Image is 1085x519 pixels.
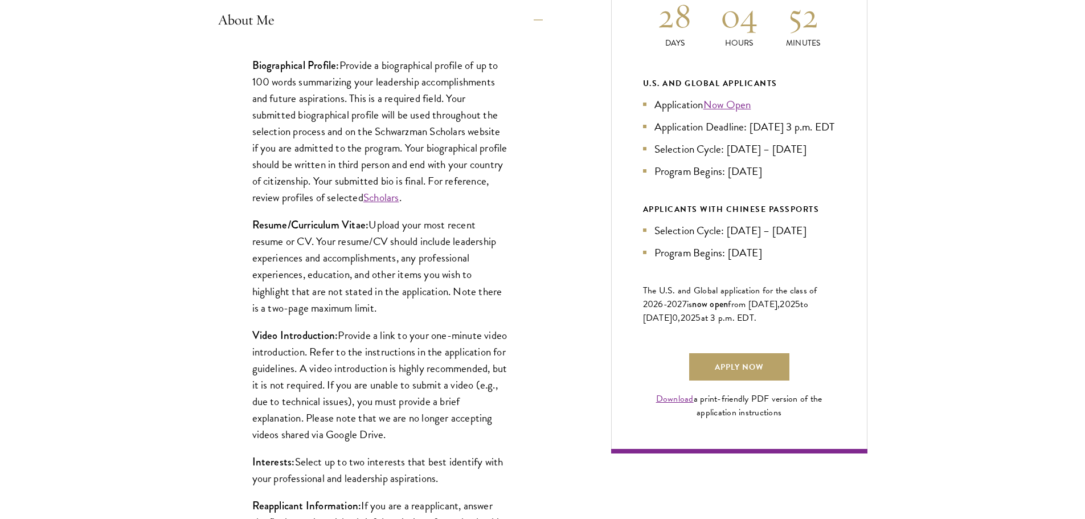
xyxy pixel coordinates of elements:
span: 0 [672,311,678,325]
a: Download [656,392,694,406]
p: Provide a biographical profile of up to 100 words summarizing your leadership accomplishments and... [252,57,509,206]
span: 5 [795,297,800,311]
p: Hours [707,37,771,49]
li: Application [643,96,836,113]
div: U.S. and Global Applicants [643,76,836,91]
strong: Reapplicant Information: [252,498,362,513]
p: Minutes [771,37,836,49]
p: Upload your most recent resume or CV. Your resume/CV should include leadership experiences and ac... [252,216,509,316]
a: Now Open [703,96,751,113]
span: -202 [664,297,682,311]
p: Days [643,37,707,49]
div: APPLICANTS WITH CHINESE PASSPORTS [643,202,836,216]
span: now open [692,297,728,310]
li: Program Begins: [DATE] [643,163,836,179]
span: at 3 p.m. EDT. [701,311,757,325]
strong: Biographical Profile: [252,58,339,73]
a: Apply Now [689,353,789,381]
span: 7 [682,297,687,311]
li: Program Begins: [DATE] [643,244,836,261]
div: a print-friendly PDF version of the application instructions [643,392,836,419]
li: Selection Cycle: [DATE] – [DATE] [643,141,836,157]
span: 5 [695,311,701,325]
span: The U.S. and Global application for the class of 202 [643,284,817,311]
p: Provide a link to your one-minute video introduction. Refer to the instructions in the applicatio... [252,327,509,443]
li: Selection Cycle: [DATE] – [DATE] [643,222,836,239]
a: Scholars [363,189,399,206]
strong: Video Introduction: [252,328,338,343]
button: About Me [218,6,543,34]
span: 6 [658,297,663,311]
span: to [DATE] [643,297,808,325]
span: , [678,311,680,325]
span: 202 [681,311,696,325]
span: is [687,297,693,311]
p: Select up to two interests that best identify with your professional and leadership aspirations. [252,453,509,487]
strong: Interests: [252,454,295,469]
span: from [DATE], [728,297,780,311]
strong: Resume/Curriculum Vitae: [252,217,369,232]
li: Application Deadline: [DATE] 3 p.m. EDT [643,118,836,135]
span: 202 [780,297,795,311]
